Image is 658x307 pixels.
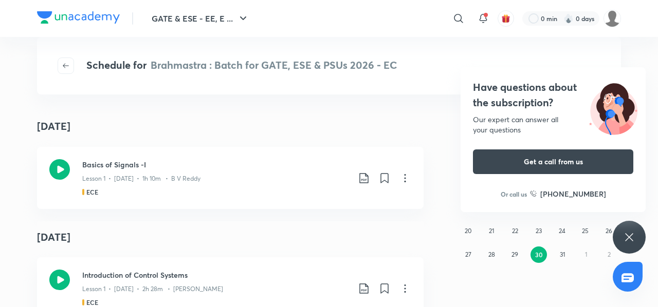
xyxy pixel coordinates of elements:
[473,80,633,110] h4: Have questions about the subscription?
[460,176,477,193] button: July 6, 2025
[82,174,200,183] p: Lesson 1 • [DATE] • 1h 10m • B V Reddy
[554,223,570,239] button: July 24, 2025
[483,246,500,263] button: July 28, 2025
[151,58,397,72] span: Brahmastra : Batch for GATE, ESE & PSUs 2026 - EC
[606,227,612,235] abbr: July 26, 2025
[488,251,495,258] abbr: July 28, 2025
[82,159,350,170] h3: Basics of Signals -I
[473,149,633,174] button: Get a call from us
[577,223,594,239] button: July 25, 2025
[530,188,606,199] a: [PHONE_NUMBER]
[559,227,565,235] abbr: July 24, 2025
[582,227,589,235] abbr: July 25, 2025
[498,10,514,27] button: avatar
[507,223,523,239] button: July 22, 2025
[540,188,606,199] h6: [PHONE_NUMBER]
[581,80,646,135] img: ttu_illustration_new.svg
[507,246,523,263] button: July 29, 2025
[460,246,477,263] button: July 27, 2025
[460,223,477,239] button: July 20, 2025
[473,114,633,135] div: Our expert can answer all your questions
[37,11,120,26] a: Company Logo
[536,227,542,235] abbr: July 23, 2025
[483,223,500,239] button: July 21, 2025
[145,8,255,29] button: GATE & ESE - EE, E ...
[531,223,547,239] button: July 23, 2025
[600,223,617,239] button: July 26, 2025
[82,284,223,294] p: Lesson 1 • [DATE] • 2h 28m • [PERSON_NAME]
[86,57,397,74] h4: Schedule for
[37,119,70,134] h4: [DATE]
[512,227,518,235] abbr: July 22, 2025
[563,13,574,24] img: streak
[501,189,527,199] p: Or call us
[531,246,547,263] button: July 30, 2025
[465,227,471,235] abbr: July 20, 2025
[37,147,424,209] a: Basics of Signals -ILesson 1 • [DATE] • 1h 10m • B V ReddyECE
[460,199,477,216] button: July 13, 2025
[489,227,494,235] abbr: July 21, 2025
[86,187,98,197] h5: ECE
[554,246,571,263] button: July 31, 2025
[37,11,120,24] img: Company Logo
[604,10,621,27] img: Shambhavi Choubey
[37,221,424,253] h4: [DATE]
[501,14,510,23] img: avatar
[465,251,471,258] abbr: July 27, 2025
[86,298,98,307] h5: ECE
[535,251,543,259] abbr: July 30, 2025
[511,251,518,258] abbr: July 29, 2025
[82,270,350,280] h3: Introduction of Control Systems
[560,251,565,258] abbr: July 31, 2025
